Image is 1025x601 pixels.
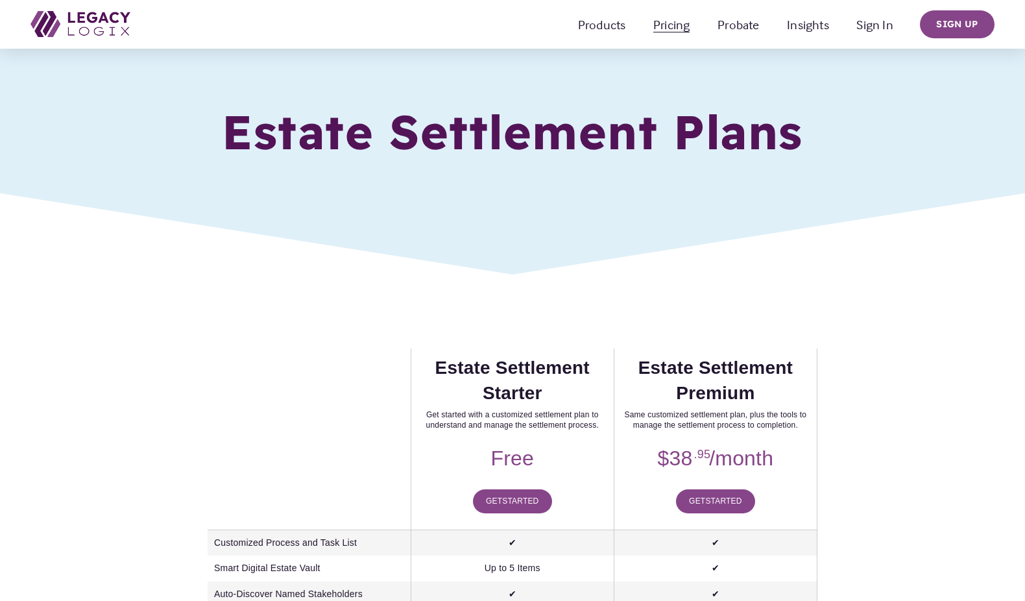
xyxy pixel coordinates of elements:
img: Legacy Logix [30,11,130,37]
h1: Estate Settlement Plans [152,104,873,158]
span: $38 /month [658,447,774,470]
span: ✔ [509,537,516,548]
a: folder dropdown [653,14,690,36]
a: folder dropdown [578,14,626,36]
a: Insights [787,14,829,36]
span: Get started with a customized settlement plan to understand and manage the settlement process. [426,410,599,430]
span: ✔ [509,589,516,599]
th: Estate Settlement Premium [614,349,817,441]
a: Sign In [856,14,893,36]
span: ✔ [712,563,719,573]
span: .95 [694,448,711,461]
td: Customized Process and Task List [208,530,411,556]
a: GetStarted [473,489,552,513]
span: Started [705,497,742,506]
a: GetStarted [676,489,755,513]
a: Sign up [920,10,995,38]
td: Up to 5 Items [411,556,614,582]
td: Smart Digital Estate Vault [208,556,411,582]
span: ✔ [712,537,719,548]
span: ✔ [712,589,719,599]
span: Pricing [653,15,690,34]
span: Started [502,497,538,506]
span: Same customized settlement plan, plus the tools to manage the settlement process to completion. [625,410,807,430]
a: Probate [717,14,759,36]
th: Estate Settlement Starter [411,349,614,441]
span: Products [578,15,626,34]
span: Free [490,447,534,470]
